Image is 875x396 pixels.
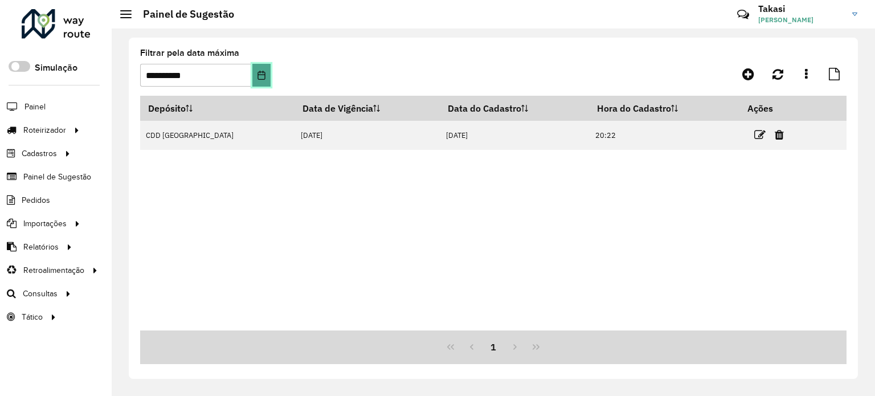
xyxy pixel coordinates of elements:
th: Ações [739,96,808,120]
a: Editar [754,127,766,142]
span: Tático [22,311,43,323]
span: Pedidos [22,194,50,206]
th: Data de Vigência [295,96,440,121]
span: Cadastros [22,148,57,160]
th: Depósito [140,96,295,121]
th: Data do Cadastro [440,96,589,121]
td: [DATE] [440,121,589,150]
button: 1 [483,336,504,358]
span: Consultas [23,288,58,300]
td: [DATE] [295,121,440,150]
span: Painel [24,101,46,113]
td: 20:22 [589,121,739,150]
span: Retroalimentação [23,264,84,276]
h3: Takasi [758,3,844,14]
label: Simulação [35,61,77,75]
h2: Painel de Sugestão [132,8,234,21]
th: Hora do Cadastro [589,96,739,121]
span: Roteirizador [23,124,66,136]
span: Importações [23,218,67,230]
a: Contato Rápido [731,2,755,27]
td: CDD [GEOGRAPHIC_DATA] [140,121,295,150]
span: Painel de Sugestão [23,171,91,183]
span: [PERSON_NAME] [758,15,844,25]
a: Excluir [775,127,784,142]
span: Relatórios [23,241,59,253]
button: Choose Date [252,64,271,87]
label: Filtrar pela data máxima [140,46,239,60]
